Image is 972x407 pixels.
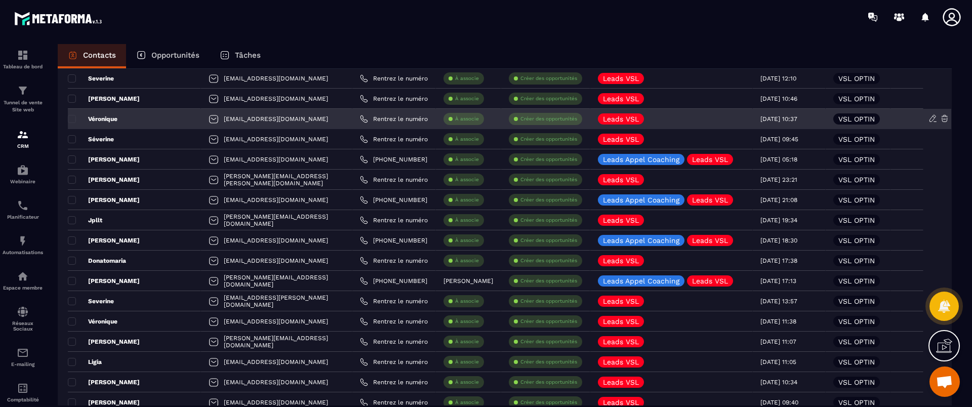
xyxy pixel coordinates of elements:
[68,338,140,346] p: [PERSON_NAME]
[3,214,43,220] p: Planificateur
[3,298,43,339] a: social-networksocial-networkRéseaux Sociaux
[360,196,427,204] a: [PHONE_NUMBER]
[3,156,43,192] a: automationsautomationsWebinaire
[603,115,639,123] p: Leads VSL
[455,156,479,163] p: À associe
[455,75,479,82] p: À associe
[3,121,43,156] a: formationformationCRM
[3,179,43,184] p: Webinaire
[68,277,140,285] p: [PERSON_NAME]
[838,257,875,264] p: VSL OPTIN
[603,237,679,244] p: Leads Appel Coaching
[3,42,43,77] a: formationformationTableau de bord
[520,95,577,102] p: Créer des opportunités
[603,217,639,224] p: Leads VSL
[455,298,479,305] p: À associe
[520,176,577,183] p: Créer des opportunités
[455,136,479,143] p: À associe
[17,382,29,394] img: accountant
[603,358,639,365] p: Leads VSL
[14,9,105,28] img: logo
[17,235,29,247] img: automations
[455,399,479,406] p: À associe
[17,164,29,176] img: automations
[520,277,577,284] p: Créer des opportunités
[455,196,479,203] p: À associe
[17,49,29,61] img: formation
[692,156,728,163] p: Leads VSL
[68,176,140,184] p: [PERSON_NAME]
[692,237,728,244] p: Leads VSL
[760,277,796,284] p: [DATE] 17:13
[3,192,43,227] a: schedulerschedulerPlanificateur
[520,358,577,365] p: Créer des opportunités
[17,270,29,282] img: automations
[3,285,43,291] p: Espace membre
[3,99,43,113] p: Tunnel de vente Site web
[360,236,427,245] a: [PHONE_NUMBER]
[210,44,271,68] a: Tâches
[603,196,679,203] p: Leads Appel Coaching
[17,129,29,141] img: formation
[603,318,639,325] p: Leads VSL
[603,298,639,305] p: Leads VSL
[455,237,479,244] p: À associe
[3,77,43,121] a: formationformationTunnel de vente Site web
[603,176,639,183] p: Leads VSL
[83,51,116,60] p: Contacts
[603,156,679,163] p: Leads Appel Coaching
[760,399,798,406] p: [DATE] 09:40
[520,338,577,345] p: Créer des opportunités
[838,358,875,365] p: VSL OPTIN
[603,338,639,345] p: Leads VSL
[692,277,728,284] p: Leads VSL
[235,51,261,60] p: Tâches
[520,115,577,123] p: Créer des opportunités
[455,379,479,386] p: À associe
[68,216,102,224] p: Jpllt
[455,257,479,264] p: À associe
[838,196,875,203] p: VSL OPTIN
[838,338,875,345] p: VSL OPTIN
[68,398,140,406] p: [PERSON_NAME]
[3,397,43,402] p: Comptabilité
[68,297,114,305] p: Severine
[760,115,797,123] p: [DATE] 10:37
[455,358,479,365] p: À associe
[455,115,479,123] p: À associe
[520,156,577,163] p: Créer des opportunités
[520,136,577,143] p: Créer des opportunités
[68,155,140,164] p: [PERSON_NAME]
[760,217,797,224] p: [DATE] 19:34
[760,196,797,203] p: [DATE] 21:08
[603,379,639,386] p: Leads VSL
[360,277,427,285] a: [PHONE_NUMBER]
[126,44,210,68] a: Opportunités
[3,227,43,263] a: automationsautomationsAutomatisations
[760,298,797,305] p: [DATE] 13:57
[68,378,140,386] p: [PERSON_NAME]
[603,399,639,406] p: Leads VSL
[838,277,875,284] p: VSL OPTIN
[760,75,796,82] p: [DATE] 12:10
[760,136,798,143] p: [DATE] 09:45
[603,277,679,284] p: Leads Appel Coaching
[520,75,577,82] p: Créer des opportunités
[151,51,199,60] p: Opportunités
[760,257,797,264] p: [DATE] 17:38
[760,176,797,183] p: [DATE] 23:21
[838,95,875,102] p: VSL OPTIN
[455,318,479,325] p: À associe
[603,136,639,143] p: Leads VSL
[68,317,117,325] p: Véronique
[520,237,577,244] p: Créer des opportunités
[68,358,102,366] p: Ligia
[520,217,577,224] p: Créer des opportunités
[17,306,29,318] img: social-network
[929,367,960,397] div: Ouvrir le chat
[838,318,875,325] p: VSL OPTIN
[3,143,43,149] p: CRM
[68,74,114,83] p: Severine
[17,85,29,97] img: formation
[838,156,875,163] p: VSL OPTIN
